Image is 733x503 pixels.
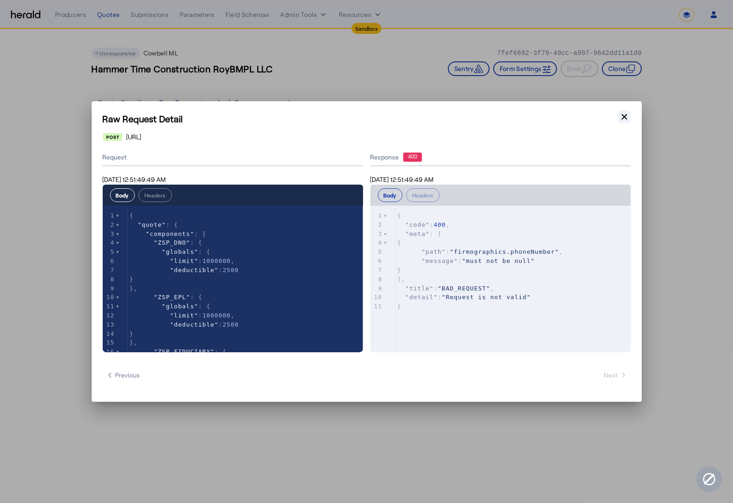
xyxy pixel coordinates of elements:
span: "meta" [405,230,430,237]
div: 7 [370,266,384,275]
span: Next [604,371,627,380]
div: 9 [103,284,116,293]
span: : { [130,239,203,246]
button: Body [378,188,402,202]
button: Next [601,367,631,383]
div: 2 [370,220,384,230]
div: 10 [103,293,116,302]
div: 4 [370,238,384,247]
span: "firmographics.phoneNumber" [450,248,559,255]
button: Headers [406,188,440,202]
span: "deductible" [170,267,219,273]
span: : [130,267,239,273]
span: : [130,321,239,328]
span: "globals" [162,248,198,255]
div: 10 [370,293,384,302]
span: : [397,257,535,264]
span: 2500 [223,321,239,328]
span: 2500 [223,267,239,273]
div: 1 [103,211,116,220]
span: "ZSP_DNO" [154,239,190,246]
span: "ZSP_EPL" [154,294,190,301]
span: : { [130,303,211,310]
span: }, [130,339,138,346]
div: 3 [370,230,384,239]
span: "Request is not valid" [442,294,531,301]
div: 5 [370,247,384,257]
span: { [397,212,402,219]
span: "limit" [170,312,198,319]
div: Request [103,149,363,166]
span: 1000000 [202,257,231,264]
text: 400 [408,153,417,160]
div: Response [370,153,631,162]
button: Headers [138,188,172,202]
span: "detail" [405,294,438,301]
div: 13 [103,320,116,329]
div: 1 [370,211,384,220]
div: 2 [103,220,116,230]
button: Previous [103,367,144,383]
span: : { [130,348,227,355]
span: "globals" [162,303,198,310]
span: 1000000 [202,312,231,319]
span: : { [130,221,178,228]
span: }, [130,285,138,292]
div: 6 [370,257,384,266]
span: : , [130,257,235,264]
span: } [397,303,402,310]
div: 3 [103,230,116,239]
span: : [397,294,531,301]
span: : [ [397,230,442,237]
span: 400 [434,221,446,228]
span: "deductible" [170,321,219,328]
span: : { [130,230,207,237]
span: Previous [106,371,140,380]
div: 8 [370,275,384,284]
span: { [397,239,402,246]
div: 12 [103,311,116,320]
div: 8 [103,275,116,284]
span: "must not be null" [462,257,535,264]
span: [DATE] 12:51:49:49 AM [370,175,434,183]
span: "title" [405,285,434,292]
div: 4 [103,238,116,247]
span: "BAD_REQUEST" [438,285,491,292]
div: 5 [103,247,116,257]
button: Body [110,188,135,202]
div: 14 [103,329,116,339]
span: : { [130,294,203,301]
span: "quote" [138,221,166,228]
div: 16 [103,347,116,356]
span: [DATE] 12:51:49:49 AM [103,175,166,183]
span: ], [397,276,406,283]
h1: Raw Request Detail [103,112,631,125]
span: } [397,267,402,273]
span: : , [130,312,235,319]
div: 7 [103,266,116,275]
div: 15 [103,338,116,347]
span: "limit" [170,257,198,264]
span: : { [130,248,211,255]
div: 6 [103,257,116,266]
div: 11 [370,302,384,311]
span: : , [397,285,495,292]
span: "ZSP_FIDUCIARY" [154,348,214,355]
div: 9 [370,284,384,293]
span: "path" [421,248,446,255]
span: : , [397,221,450,228]
div: 11 [103,302,116,311]
span: } [130,330,134,337]
span: { [130,212,134,219]
span: "message" [421,257,457,264]
span: } [130,276,134,283]
span: : , [397,248,563,255]
span: [URL] [126,132,141,142]
span: "code" [405,221,430,228]
span: "components" [146,230,194,237]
